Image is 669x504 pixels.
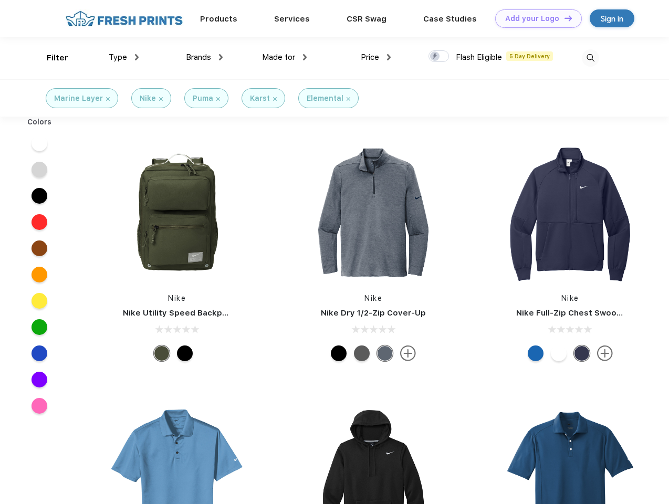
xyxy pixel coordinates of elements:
[516,308,656,318] a: Nike Full-Zip Chest Swoosh Jacket
[168,294,186,302] a: Nike
[273,97,277,101] img: filter_cancel.svg
[106,97,110,101] img: filter_cancel.svg
[500,143,640,282] img: func=resize&h=266
[361,52,379,62] span: Price
[528,345,543,361] div: Royal
[364,294,382,302] a: Nike
[574,345,590,361] div: Midnight Navy
[19,117,60,128] div: Colors
[331,345,347,361] div: Black
[561,294,579,302] a: Nike
[177,345,193,361] div: Black
[107,143,247,282] img: func=resize&h=266
[154,345,170,361] div: Cargo Khaki
[307,93,343,104] div: Elemental
[216,97,220,101] img: filter_cancel.svg
[551,345,567,361] div: White
[135,54,139,60] img: dropdown.png
[347,14,386,24] a: CSR Swag
[250,93,270,104] div: Karst
[582,49,599,67] img: desktop_search.svg
[219,54,223,60] img: dropdown.png
[140,93,156,104] div: Nike
[193,93,213,104] div: Puma
[123,308,236,318] a: Nike Utility Speed Backpack
[387,54,391,60] img: dropdown.png
[54,93,103,104] div: Marine Layer
[347,97,350,101] img: filter_cancel.svg
[597,345,613,361] img: more.svg
[186,52,211,62] span: Brands
[262,52,295,62] span: Made for
[303,54,307,60] img: dropdown.png
[159,97,163,101] img: filter_cancel.svg
[47,52,68,64] div: Filter
[377,345,393,361] div: Navy Heather
[200,14,237,24] a: Products
[109,52,127,62] span: Type
[590,9,634,27] a: Sign in
[274,14,310,24] a: Services
[400,345,416,361] img: more.svg
[62,9,186,28] img: fo%20logo%202.webp
[565,15,572,21] img: DT
[506,51,553,61] span: 5 Day Delivery
[321,308,426,318] a: Nike Dry 1/2-Zip Cover-Up
[601,13,623,25] div: Sign in
[505,14,559,23] div: Add your Logo
[304,143,443,282] img: func=resize&h=266
[456,52,502,62] span: Flash Eligible
[354,345,370,361] div: Black Heather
